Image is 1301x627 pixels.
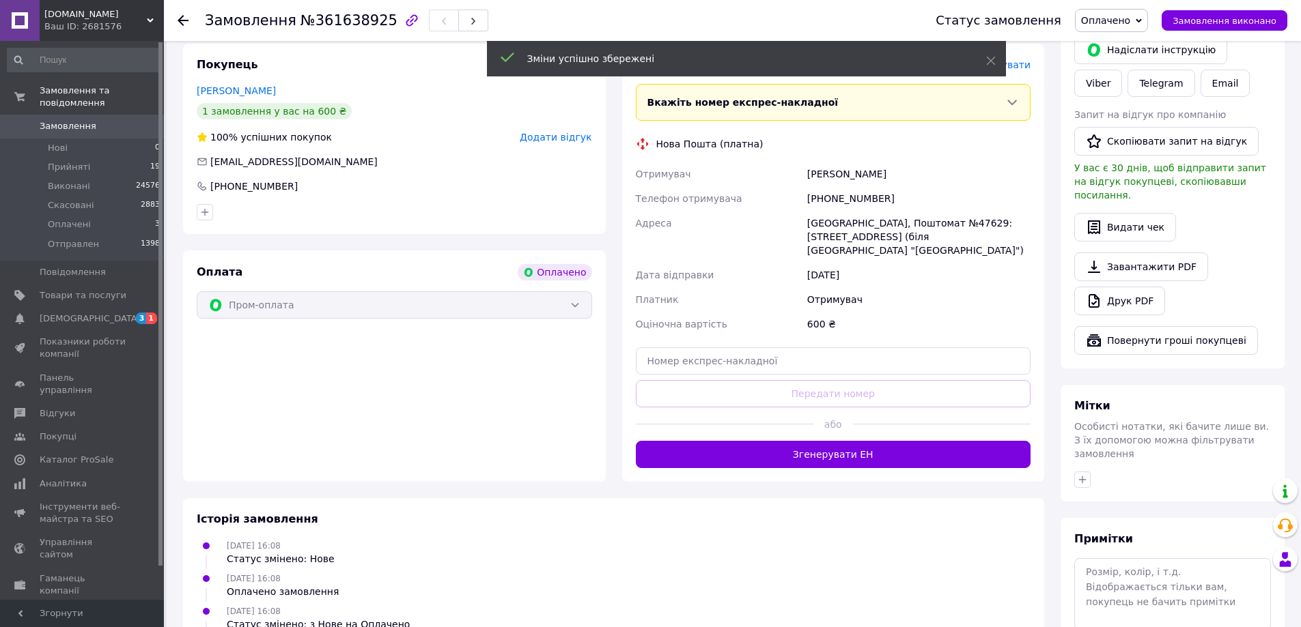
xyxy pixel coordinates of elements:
div: [DATE] [805,263,1033,287]
span: Оплата [197,265,242,278]
span: Нові [48,142,68,154]
span: Управління сайтом [40,536,126,561]
div: 1 замовлення у вас на 600 ₴ [197,103,352,119]
span: Мітки [1074,399,1110,412]
span: Історія замовлення [197,512,318,525]
span: Замовлення [40,120,96,132]
span: Примітки [1074,532,1133,545]
span: 2883 [141,199,160,212]
span: Покупець [197,58,258,71]
div: Повернутися назад [178,14,188,27]
span: Прийняті [48,161,90,173]
span: [DATE] 16:08 [227,607,281,616]
button: Скопіювати запит на відгук [1074,127,1259,156]
span: Скасовані [48,199,94,212]
span: Інструменти веб-майстра та SEO [40,501,126,525]
span: Замовлення та повідомлення [40,85,164,109]
span: 1 [146,312,157,324]
input: Пошук [7,48,161,72]
span: 100% [210,132,238,143]
a: Завантажити PDF [1074,252,1208,281]
div: [PERSON_NAME] [805,162,1033,186]
div: Зміни успішно збережені [527,52,952,65]
div: Отримувач [805,287,1033,312]
span: Показники роботи компанії [40,336,126,360]
span: 3 [155,218,160,231]
span: Замовлення виконано [1173,16,1276,26]
a: Viber [1074,70,1122,97]
span: 1398 [141,238,160,250]
span: 19 [150,161,160,173]
span: Панель управління [40,372,126,396]
div: Ваш ID: 2681576 [44,20,164,33]
div: [PHONE_NUMBER] [209,179,299,193]
span: Дата відправки [636,269,714,280]
span: Вкажіть номер експрес-накладної [647,97,839,108]
button: Замовлення виконано [1162,10,1287,31]
div: Оплачено замовлення [227,585,339,598]
a: [PERSON_NAME] [197,85,276,96]
span: Телефон отримувача [636,193,742,204]
button: Повернути гроші покупцеві [1074,326,1258,355]
div: Оплачено [518,264,591,280]
span: Аналітика [40,478,87,490]
span: Особисті нотатки, які бачите лише ви. З їх допомогою можна фільтрувати замовлення [1074,421,1269,459]
div: Статус замовлення [936,14,1061,27]
div: [PHONE_NUMBER] [805,186,1033,211]
span: Виконані [48,180,90,192]
span: Каталог ProSale [40,454,113,466]
span: Товари та послуги [40,289,126,302]
span: №361638925 [300,12,397,29]
span: Гаманець компанії [40,572,126,597]
span: Повідомлення [40,266,106,278]
input: Номер експрес-накладної [636,347,1031,375]
span: Адреса [636,218,672,229]
div: Статус змінено: Нове [227,552,335,566]
button: Згенерувати ЕН [636,441,1031,468]
span: Оплачено [1081,15,1130,26]
a: Telegram [1128,70,1194,97]
span: Оплачені [48,218,91,231]
span: [DATE] 16:08 [227,574,281,583]
span: Оціночна вартість [636,319,727,330]
span: Замовлення [205,12,296,29]
span: 0 [155,142,160,154]
button: Видати чек [1074,213,1176,242]
span: [DEMOGRAPHIC_DATA] [40,312,141,325]
span: У вас є 30 днів, щоб відправити запит на відгук покупцеві, скопіювавши посилання. [1074,162,1266,201]
span: 3 [136,312,147,324]
span: Покупці [40,431,76,443]
span: Отримувач [636,169,691,179]
span: або [813,418,853,431]
span: [EMAIL_ADDRESS][DOMAIN_NAME] [210,156,378,167]
div: 600 ₴ [805,312,1033,336]
span: Отправлен [48,238,99,250]
div: успішних покупок [197,130,332,144]
span: Додати відгук [520,132,591,143]
span: elektrokomfort.com.ua [44,8,147,20]
span: 24576 [136,180,160,192]
button: Email [1201,70,1250,97]
span: Відгуки [40,407,75,420]
span: [DATE] 16:08 [227,541,281,551]
span: Запит на відгук про компанію [1074,109,1226,120]
a: Друк PDF [1074,287,1165,315]
div: [GEOGRAPHIC_DATA], Поштомат №47629: [STREET_ADDRESS] (біля [GEOGRAPHIC_DATA] "[GEOGRAPHIC_DATA]") [805,211,1033,263]
button: Надіслати інструкцію [1074,35,1227,64]
span: Платник [636,294,679,305]
div: Нова Пошта (платна) [653,137,767,151]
